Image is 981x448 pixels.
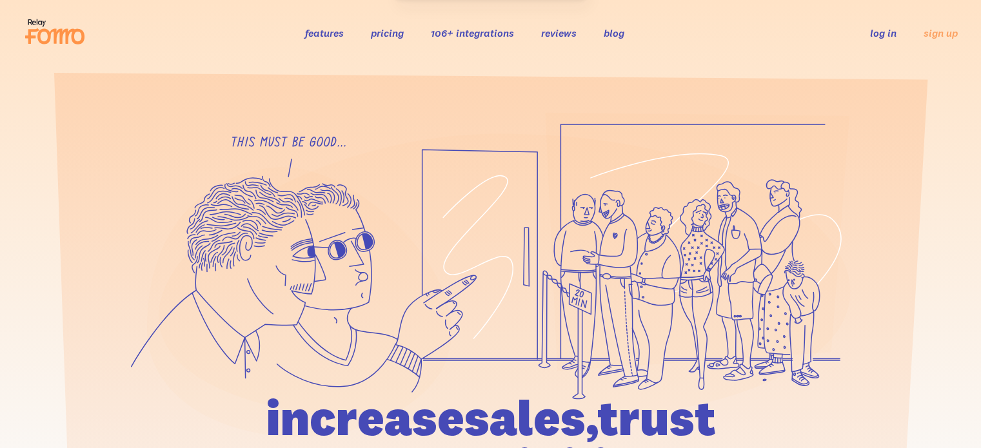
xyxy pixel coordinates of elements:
a: features [305,26,344,39]
a: log in [870,26,897,39]
a: sign up [924,26,958,40]
a: 106+ integrations [431,26,514,39]
a: pricing [371,26,404,39]
a: blog [604,26,624,39]
a: reviews [541,26,577,39]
